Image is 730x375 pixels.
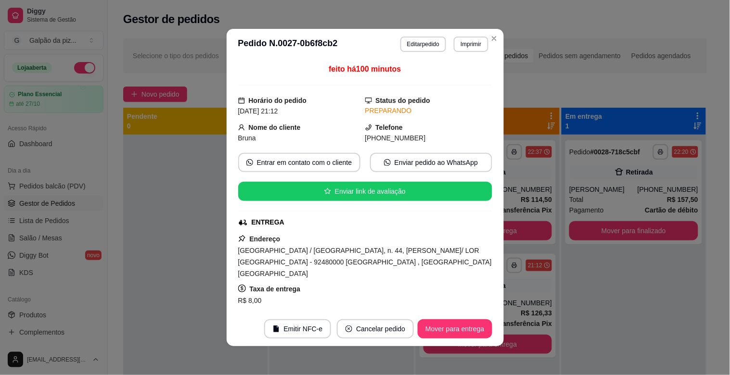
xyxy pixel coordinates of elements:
span: whats-app [384,159,391,166]
span: pushpin [238,235,246,242]
button: Close [487,31,502,46]
span: [GEOGRAPHIC_DATA] / [GEOGRAPHIC_DATA], n. 44, [PERSON_NAME]/ LOR [GEOGRAPHIC_DATA] - 92480000 [GE... [238,247,492,277]
button: whats-appEnviar pedido ao WhatsApp [370,153,492,172]
span: feito há 100 minutos [329,65,401,73]
button: Copiar Endereço [332,306,398,325]
button: Imprimir [454,37,488,52]
button: Mover para entrega [418,319,492,338]
h3: Pedido N. 0027-0b6f8cb2 [238,37,338,52]
span: star [324,188,331,195]
span: user [238,124,245,131]
span: phone [365,124,372,131]
span: dollar [238,285,246,292]
span: Bruna [238,134,256,142]
strong: Nome do cliente [249,124,301,131]
strong: Taxa de entrega [250,285,301,293]
button: whats-appEntrar em contato com o cliente [238,153,360,172]
strong: Horário do pedido [249,97,307,104]
button: Editarpedido [400,37,446,52]
button: fileEmitir NFC-e [264,319,331,338]
span: [PHONE_NUMBER] [365,134,426,142]
button: starEnviar link de avaliação [238,182,492,201]
strong: Telefone [376,124,403,131]
span: close-circle [346,325,352,332]
strong: Status do pedido [376,97,431,104]
span: whats-app [246,159,253,166]
div: ENTREGA [252,217,284,227]
strong: Endereço [250,235,281,243]
span: file [273,325,280,332]
button: close-circleCancelar pedido [337,319,414,338]
span: calendar [238,97,245,104]
span: R$ 8,00 [238,297,262,304]
span: desktop [365,97,372,104]
div: PREPARANDO [365,106,492,116]
span: [DATE] 21:12 [238,107,278,115]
